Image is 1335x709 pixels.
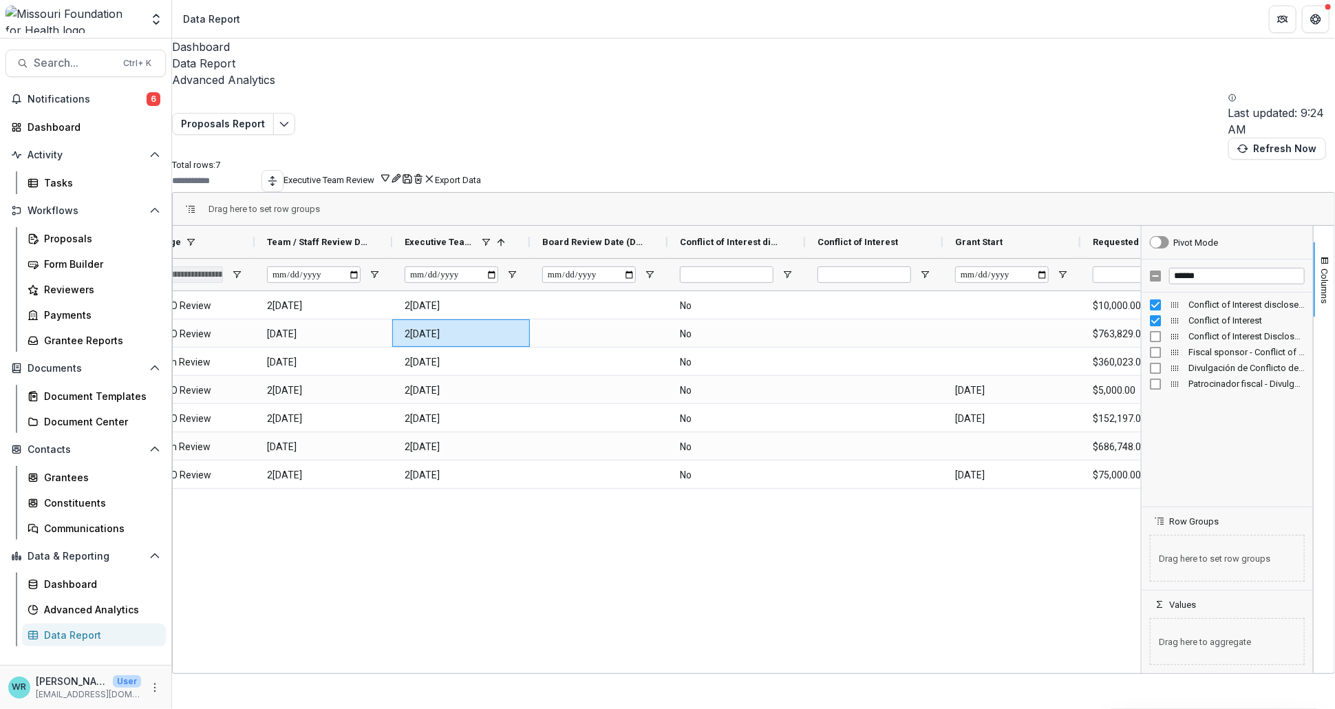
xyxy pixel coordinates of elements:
[391,172,402,184] button: Rename
[44,257,155,271] div: Form Builder
[1302,6,1329,33] button: Get Help
[1142,376,1313,392] div: Patrocinador fiscal - Divulgación de Conflicto de Intereses (el formulario de COI de MFH es el fo...
[1093,461,1206,489] span: $75,000.00
[44,389,155,403] div: Document Templates
[22,410,166,433] a: Document Center
[1057,269,1068,280] button: Open Filter Menu
[1142,328,1313,344] div: Conflict of Interest Disclosure (MFH's COI form is the required format) (FILE_UPLOAD) Column
[44,521,155,536] div: Communications
[680,377,793,405] span: No
[1142,360,1313,376] div: Divulgación de Conflicto de Intereses (el formulario de COI de MFH es el formato requerido) (FILE...
[44,470,155,485] div: Grantees
[6,357,166,379] button: Open Documents
[22,466,166,489] a: Grantees
[1188,347,1305,357] span: Fiscal sponsor - Conflict of Interest Disclosure (MFH's COI form is the required format) (FILE_UP...
[1093,237,1175,247] span: Requested Amount
[28,94,147,105] span: Notifications
[172,113,274,135] button: Proposals Report
[22,278,166,301] a: Reviewers
[818,266,911,283] input: Conflict of Interest Filter Input
[6,200,166,222] button: Open Workflows
[680,292,793,320] span: No
[44,577,155,591] div: Dashboard
[405,237,476,247] span: Executive Team / CEO Review Date (DATE)
[28,149,144,161] span: Activity
[680,348,793,377] span: No
[129,377,242,405] span: CSO & CEO Review
[113,675,141,688] p: User
[405,292,517,320] span: 2[DATE]
[44,282,155,297] div: Reviewers
[1169,600,1196,610] span: Values
[261,170,284,192] button: Toggle auto height
[22,624,166,646] a: Data Report
[129,433,242,461] span: Post Team Review
[284,172,391,185] button: Executive Team Review
[22,491,166,514] a: Constituents
[28,444,144,456] span: Contacts
[402,172,413,185] button: Save
[172,39,1335,55] a: Dashboard
[44,231,155,246] div: Proposals
[424,172,435,185] button: default
[644,269,655,280] button: Open Filter Menu
[172,160,1335,170] p: Total rows: 7
[6,545,166,567] button: Open Data & Reporting
[1142,344,1313,360] div: Fiscal sponsor - Conflict of Interest Disclosure (MFH's COI form is the required format) (FILE_UP...
[1173,237,1218,248] div: Pivot Mode
[1169,516,1219,527] span: Row Groups
[129,320,242,348] span: CSO & CEO Review
[405,377,517,405] span: 2[DATE]
[680,433,793,461] span: No
[44,308,155,322] div: Payments
[209,204,320,214] span: Drag here to set row groups
[1142,297,1313,392] div: Column List 6 Columns
[955,377,1068,405] span: [DATE]
[1142,297,1313,313] div: Conflict of Interest disclosed? (SINGLE_RESPONSE) Column
[1320,268,1330,304] span: Columns
[267,292,380,320] span: 2[DATE]
[6,438,166,461] button: Open Contacts
[267,237,369,247] span: Team / Staff Review Date (DATE)
[1188,315,1305,326] span: Conflict of Interest
[12,683,27,692] div: Wendy Rohrbach
[172,72,1335,88] div: Advanced Analytics
[129,292,242,320] span: CSO & CEO Review
[267,377,380,405] span: 2[DATE]
[818,237,898,247] span: Conflict of Interest
[405,320,517,348] span: 2[DATE]
[1093,433,1206,461] span: $686,748.00
[680,405,793,433] span: No
[22,304,166,326] a: Payments
[267,433,380,461] span: [DATE]
[1169,268,1305,284] input: Filter Columns Input
[28,363,144,374] span: Documents
[267,461,380,489] span: 2[DATE]
[1093,377,1206,405] span: $5,000.00
[1188,299,1305,310] span: Conflict of Interest disclosed? (SINGLE_RESPONSE)
[1093,348,1206,377] span: $360,023.00
[267,320,380,348] span: [DATE]
[506,269,517,280] button: Open Filter Menu
[44,414,155,429] div: Document Center
[1142,313,1313,328] div: Conflict of Interest Column
[1093,266,1186,283] input: Requested Amount Filter Input
[1142,527,1313,590] div: Row Groups
[955,405,1068,433] span: [DATE]
[22,517,166,540] a: Communications
[44,496,155,510] div: Constituents
[209,204,320,214] div: Row Groups
[1093,292,1206,320] span: $10,000.00
[22,573,166,595] a: Dashboard
[183,12,240,26] div: Data Report
[919,269,930,280] button: Open Filter Menu
[1228,105,1335,138] p: Last updated: 9:24 AM
[1188,363,1305,373] span: Divulgación de Conflicto de Intereses (el formulario de COI de MFH es el formato requerido) (FILE...
[680,320,793,348] span: No
[172,55,1335,72] a: Data Report
[44,628,155,642] div: Data Report
[34,56,115,70] span: Search...
[1150,618,1305,665] span: Drag here to aggregate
